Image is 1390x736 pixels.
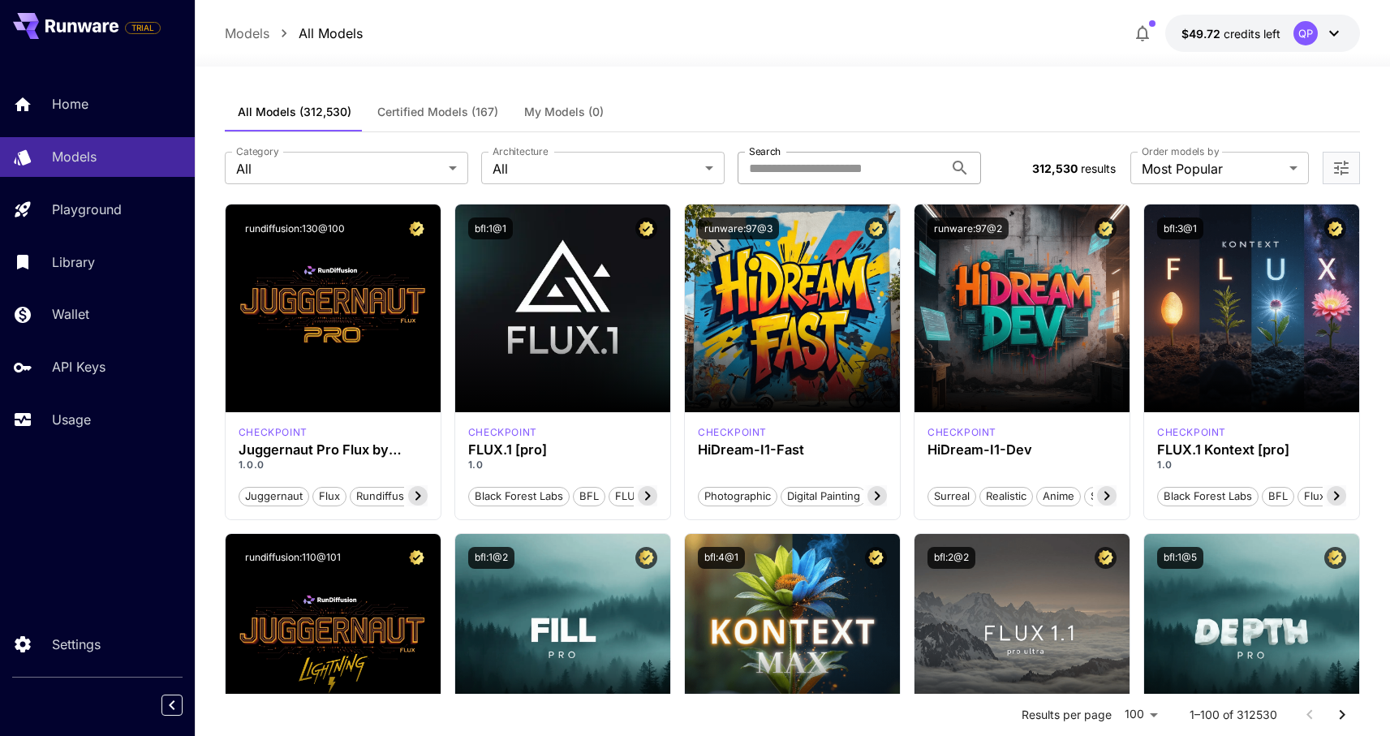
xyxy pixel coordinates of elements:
[1022,707,1112,723] p: Results per page
[1190,707,1277,723] p: 1–100 of 312530
[239,425,308,440] p: checkpoint
[698,547,745,569] button: bfl:4@1
[1158,489,1258,505] span: Black Forest Labs
[865,217,887,239] button: Certified Model – Vetted for best performance and includes a commercial license.
[1084,485,1136,506] button: Stylized
[574,489,605,505] span: BFL
[781,485,867,506] button: Digital Painting
[468,217,513,239] button: bfl:1@1
[609,485,684,506] button: FLUX.1 [pro]
[928,489,975,505] span: Surreal
[52,410,91,429] p: Usage
[1081,161,1116,175] span: results
[1326,699,1358,731] button: Go to next page
[927,485,976,506] button: Surreal
[1157,425,1226,440] p: checkpoint
[1095,217,1117,239] button: Certified Model – Vetted for best performance and includes a commercial license.
[635,547,657,569] button: Certified Model – Vetted for best performance and includes a commercial license.
[52,357,105,377] p: API Keys
[1036,485,1081,506] button: Anime
[1262,485,1294,506] button: BFL
[468,442,657,458] h3: FLUX.1 [pro]
[1298,489,1372,505] span: Flux Kontext
[1142,144,1219,158] label: Order models by
[239,425,308,440] div: FLUX.1 D
[1293,21,1318,45] div: QP
[351,489,425,505] span: rundiffusion
[698,485,777,506] button: Photographic
[174,691,195,720] div: Collapse sidebar
[239,217,351,239] button: rundiffusion:130@100
[377,105,498,119] span: Certified Models (167)
[239,485,309,506] button: juggernaut
[225,24,269,43] a: Models
[1332,158,1351,179] button: Open more filters
[698,442,887,458] h3: HiDream-I1-Fast
[493,144,548,158] label: Architecture
[299,24,363,43] a: All Models
[699,489,777,505] span: Photographic
[125,18,161,37] span: Add your payment card to enable full platform functionality.
[865,547,887,569] button: Certified Model – Vetted for best performance and includes a commercial license.
[927,217,1009,239] button: runware:97@2
[236,159,442,179] span: All
[1181,27,1224,41] span: $49.72
[239,547,347,569] button: rundiffusion:110@101
[1297,485,1373,506] button: Flux Kontext
[468,425,537,440] p: checkpoint
[1224,27,1280,41] span: credits left
[1085,489,1135,505] span: Stylized
[749,144,781,158] label: Search
[1118,703,1164,726] div: 100
[52,200,122,219] p: Playground
[1032,161,1078,175] span: 312,530
[1157,458,1346,472] p: 1.0
[927,442,1117,458] h3: HiDream-I1-Dev
[239,442,428,458] h3: Juggernaut Pro Flux by RunDiffusion
[1142,159,1283,179] span: Most Popular
[468,547,514,569] button: bfl:1@2
[573,485,605,506] button: BFL
[781,489,866,505] span: Digital Painting
[524,105,604,119] span: My Models (0)
[468,425,537,440] div: fluxpro
[52,94,88,114] p: Home
[1157,425,1226,440] div: FLUX.1 Kontext [pro]
[313,489,346,505] span: flux
[52,635,101,654] p: Settings
[979,485,1033,506] button: Realistic
[239,458,428,472] p: 1.0.0
[927,425,996,440] p: checkpoint
[698,217,779,239] button: runware:97@3
[980,489,1032,505] span: Realistic
[468,485,570,506] button: Black Forest Labs
[1157,547,1203,569] button: bfl:1@5
[312,485,346,506] button: flux
[52,147,97,166] p: Models
[350,485,426,506] button: rundiffusion
[1095,547,1117,569] button: Certified Model – Vetted for best performance and includes a commercial license.
[52,304,89,324] p: Wallet
[1324,217,1346,239] button: Certified Model – Vetted for best performance and includes a commercial license.
[1157,217,1203,239] button: bfl:3@1
[927,547,975,569] button: bfl:2@2
[493,159,699,179] span: All
[698,425,767,440] p: checkpoint
[239,489,308,505] span: juggernaut
[406,217,428,239] button: Certified Model – Vetted for best performance and includes a commercial license.
[161,695,183,716] button: Collapse sidebar
[469,489,569,505] span: Black Forest Labs
[225,24,363,43] nav: breadcrumb
[1157,485,1259,506] button: Black Forest Labs
[1181,25,1280,42] div: $49.7152
[1157,442,1346,458] h3: FLUX.1 Kontext [pro]
[126,22,160,34] span: TRIAL
[468,458,657,472] p: 1.0
[635,217,657,239] button: Certified Model – Vetted for best performance and includes a commercial license.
